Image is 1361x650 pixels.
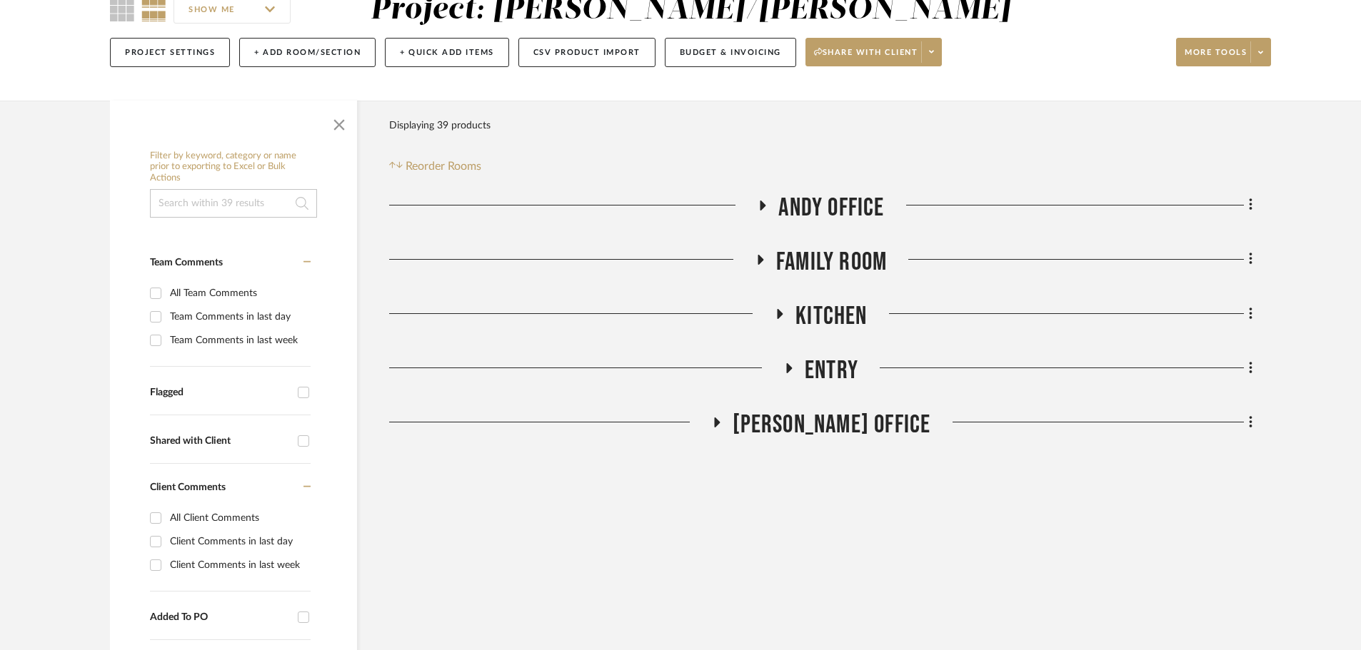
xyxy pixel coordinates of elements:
[170,554,307,577] div: Client Comments in last week
[170,530,307,553] div: Client Comments in last day
[239,38,376,67] button: + Add Room/Section
[150,151,317,184] h6: Filter by keyword, category or name prior to exporting to Excel or Bulk Actions
[733,410,931,440] span: [PERSON_NAME] Office
[795,301,867,332] span: Kitchen
[170,282,307,305] div: All Team Comments
[1185,47,1247,68] span: More tools
[170,305,307,328] div: Team Comments in last day
[385,38,509,67] button: + Quick Add Items
[776,247,887,278] span: Family Room
[325,108,353,136] button: Close
[805,38,943,66] button: Share with client
[150,611,291,624] div: Added To PO
[150,435,291,447] div: Shared with Client
[665,38,796,67] button: Budget & Invoicing
[170,507,307,529] div: All Client Comments
[389,111,491,140] div: Displaying 39 products
[1176,38,1271,66] button: More tools
[389,158,481,175] button: Reorder Rooms
[150,387,291,399] div: Flagged
[805,355,858,386] span: Entry
[150,482,226,492] span: Client Comments
[150,189,317,218] input: Search within 39 results
[406,158,481,175] span: Reorder Rooms
[150,258,223,268] span: Team Comments
[518,38,656,67] button: CSV Product Import
[778,193,884,223] span: Andy Office
[110,38,230,67] button: Project Settings
[814,47,918,68] span: Share with client
[170,329,307,352] div: Team Comments in last week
